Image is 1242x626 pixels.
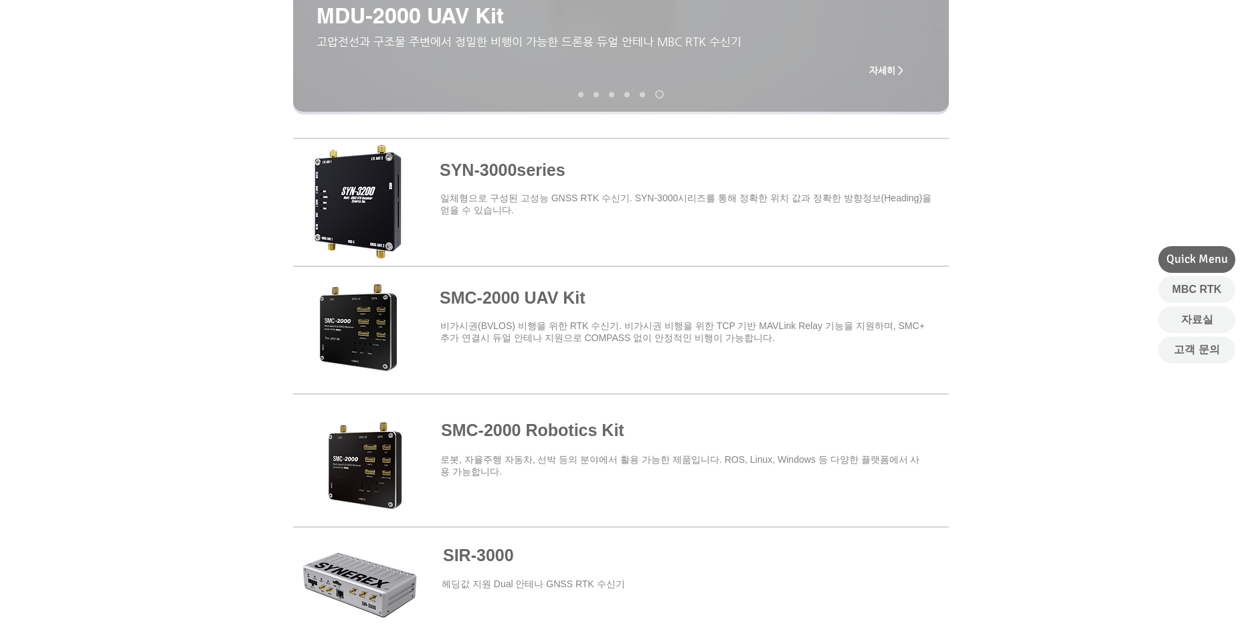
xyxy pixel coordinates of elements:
span: Quick Menu [1166,251,1228,268]
a: MDU-2000 UAV Kit [655,90,664,99]
span: 자료실 [1181,312,1213,327]
div: Quick Menu [1158,246,1235,273]
span: MBC RTK [1172,282,1222,297]
a: MBC RTK [1158,276,1235,303]
a: 고객 문의 [1158,336,1235,363]
a: ​헤딩값 지원 Dual 안테나 GNSS RTK 수신기 [442,579,625,589]
iframe: Wix Chat [1088,568,1242,626]
span: 고객 문의 [1174,342,1219,357]
a: 자료실 [1158,306,1235,333]
nav: 슬라이드 [573,90,669,99]
a: 자세히 > [859,57,913,84]
a: SYN-3000 series [578,92,584,97]
a: TDR-3000 [640,92,645,97]
span: ​비가시권(BVLOS) 비행을 위한 RTK 수신기. 비가시권 비행을 위한 TCP 기반 MAVLink Relay 기능을 지원하며, SMC+ 추가 연결시 듀얼 안테나 지원으로 C... [440,320,925,343]
span: MDU-2000 UAV Kit [317,3,504,28]
a: SIR-3000 [443,546,514,564]
span: ​고압전선과 구조물 주변에서 정밀한 비행이 가능한 드론용 듀얼 안테나 MBC RTK 수신기 [317,35,741,48]
a: MRD-1000v2 [624,92,630,97]
a: MRP-2000v2 [609,92,614,97]
a: SMC-2000 [594,92,599,97]
span: 자세히 > [869,65,903,76]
